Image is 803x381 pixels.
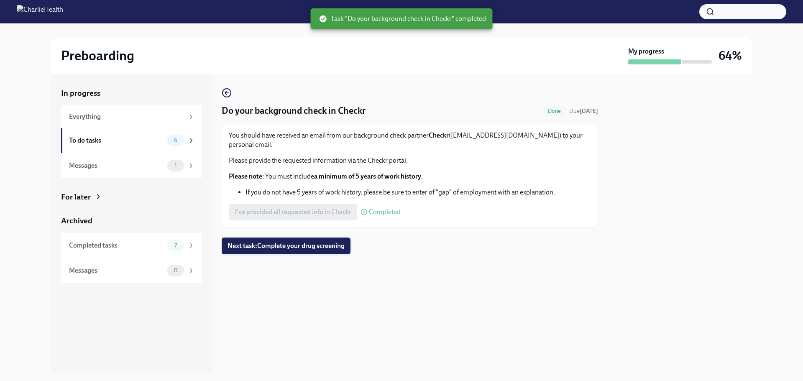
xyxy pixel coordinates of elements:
a: For later [61,192,202,202]
strong: a minimum of 5 years of work history [314,172,421,180]
div: Completed tasks [69,241,164,250]
strong: Please note [229,172,262,180]
a: Messages1 [61,153,202,178]
a: In progress [61,88,202,99]
strong: [DATE] [580,107,598,115]
a: Archived [61,215,202,226]
span: 4 [169,137,182,143]
a: Messages0 [61,258,202,283]
p: : You must include . [229,172,591,181]
li: If you do not have 5 years of work history, please be sure to enter of "gap" of employment with a... [246,188,591,197]
h2: Preboarding [61,47,134,64]
span: Task "Do your background check in Checkr" completed [319,14,486,23]
a: Everything [61,105,202,128]
span: Next task : Complete your drug screening [228,242,345,250]
h4: Do your background check in Checkr [222,105,366,117]
span: 0 [169,267,183,274]
h3: 64% [719,48,742,63]
div: Messages [69,161,164,170]
span: 7 [169,242,182,248]
span: Completed [369,209,401,215]
strong: My progress [628,47,664,56]
span: 1 [169,162,182,169]
span: Done [543,108,566,114]
div: Messages [69,266,164,275]
button: Next task:Complete your drug screening [222,238,350,254]
div: Everything [69,112,184,121]
p: You should have received an email from our background check partner ([EMAIL_ADDRESS][DOMAIN_NAME]... [229,131,591,149]
div: For later [61,192,91,202]
a: Completed tasks7 [61,233,202,258]
img: CharlieHealth [17,5,63,18]
strong: Checkr [429,131,449,139]
a: To do tasks4 [61,128,202,153]
span: August 23rd, 2025 08:00 [569,107,598,115]
span: Due [569,107,598,115]
div: To do tasks [69,136,164,145]
p: Please provide the requested information via the Checkr portal. [229,156,591,165]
